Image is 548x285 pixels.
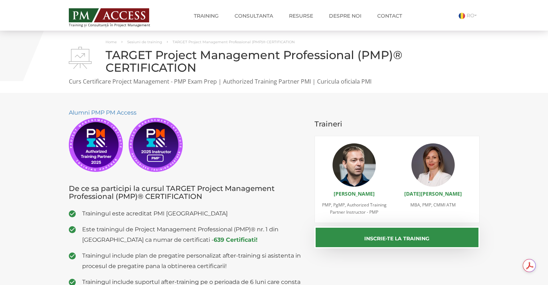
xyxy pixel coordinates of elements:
a: Training și Consultanță în Project Management [69,6,164,27]
a: Consultanta [229,9,279,23]
a: [DATE][PERSON_NAME] [404,190,462,197]
a: Home [106,40,117,44]
img: Romana [459,13,465,19]
a: RO [459,12,480,19]
span: Trainingul este acreditat PMI [GEOGRAPHIC_DATA] [82,208,304,219]
img: TARGET Project Management Professional (PMP)® CERTIFICATION [69,47,92,69]
a: Resurse [284,9,318,23]
img: PM ACCESS - Echipa traineri si consultanti certificati PMP: Narciss Popescu, Mihai Olaru, Monica ... [69,8,149,22]
h3: Traineri [315,120,480,128]
a: Training [188,9,224,23]
span: MBA, PMP, CMMI ATM [410,202,456,208]
a: 639 Certificati! [214,236,258,243]
span: Trainingul include plan de pregatire personalizat after-training si asistenta in procesul de preg... [82,250,304,271]
span: TARGET Project Management Professional (PMP)® CERTIFICATION [173,40,295,44]
a: Sesiuni de training [127,40,162,44]
a: Despre noi [324,9,367,23]
a: [PERSON_NAME] [334,190,375,197]
span: Training și Consultanță în Project Management [69,23,164,27]
a: Contact [372,9,407,23]
span: Este trainingul de Project Management Professional (PMP)® nr. 1 din [GEOGRAPHIC_DATA] ca numar de... [82,224,304,245]
span: PMP, PgMP, Authorized Training Partner Instructor - PMP [322,202,387,215]
p: Curs Certificare Project Management - PMP Exam Prep | Authorized Training Partner PMI | Curicula ... [69,77,480,86]
a: Alumni PMP PM Access [69,109,137,116]
h3: De ce sa participi la cursul TARGET Project Management Professional (PMP)® CERTIFICATION [69,184,304,200]
h1: TARGET Project Management Professional (PMP)® CERTIFICATION [69,49,480,74]
button: Inscrie-te la training [315,227,480,248]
